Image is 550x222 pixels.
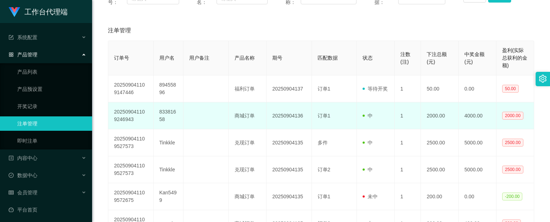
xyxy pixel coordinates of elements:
span: 数据中心 [9,172,37,178]
a: 即时注单 [17,134,86,148]
span: 盈利(实际总获利的金额) [502,47,527,68]
td: 1 [395,183,421,210]
i: 图标: table [9,190,14,195]
span: 订单1 [318,194,331,199]
td: 商城订单 [229,102,267,129]
span: 多件 [318,140,328,145]
span: 2500.00 [502,139,523,147]
td: 1 [395,156,421,183]
td: Tinkkle [154,129,184,156]
td: 2500.00 [421,156,459,183]
td: 20250904135 [267,183,312,210]
span: 订单1 [318,86,331,92]
span: 订单2 [318,167,331,172]
td: 兑现订单 [229,129,267,156]
i: 图标: form [9,35,14,40]
td: 202509041109147446 [108,75,154,102]
td: 商城订单 [229,183,267,210]
span: 状态 [363,55,373,61]
td: 2500.00 [421,129,459,156]
td: 200.00 [421,183,459,210]
td: 兑现订单 [229,156,267,183]
a: 开奖记录 [17,99,86,114]
span: 产品管理 [9,52,37,57]
td: 89455896 [154,75,184,102]
span: 内容中心 [9,155,37,161]
span: 期号 [272,55,282,61]
td: 20250904136 [267,102,312,129]
td: 福利订单 [229,75,267,102]
td: 20250904135 [267,129,312,156]
td: 1 [395,129,421,156]
img: logo.9652507e.png [9,7,20,17]
span: 中 [363,113,373,119]
td: 2000.00 [421,102,459,129]
td: 202509041109572675 [108,183,154,210]
td: 20250904137 [267,75,312,102]
i: 图标: check-circle-o [9,173,14,178]
a: 图标: dashboard平台首页 [9,203,86,217]
span: 2000.00 [502,112,523,120]
span: 系统配置 [9,34,37,40]
td: 0.00 [459,75,496,102]
span: 注单管理 [108,26,131,35]
td: 5000.00 [459,129,496,156]
td: 202509041109527573 [108,129,154,156]
span: 订单1 [318,113,331,119]
td: 4000.00 [459,102,496,129]
span: 订单号 [114,55,129,61]
a: 注单管理 [17,116,86,131]
a: 工作台代理端 [9,9,68,14]
span: -200.00 [502,193,523,200]
span: 中奖金额(元) [464,51,485,65]
span: 用户名 [159,55,174,61]
span: 中 [363,140,373,145]
span: 匹配数据 [318,55,338,61]
td: 202509041109527573 [108,156,154,183]
a: 产品列表 [17,65,86,79]
td: Kan5499 [154,183,184,210]
span: 50.00 [502,85,519,93]
span: 中 [363,167,373,172]
td: 83381658 [154,102,184,129]
i: 图标: setting [539,75,547,83]
td: 1 [395,102,421,129]
span: 等待开奖 [363,86,388,92]
span: 未中 [363,194,378,199]
a: 产品预设置 [17,82,86,96]
span: 2500.00 [502,166,523,174]
td: 202509041109246943 [108,102,154,129]
span: 用户备注 [189,55,209,61]
span: 产品名称 [235,55,255,61]
h1: 工作台代理端 [24,0,68,23]
td: 20250904135 [267,156,312,183]
i: 图标: profile [9,156,14,161]
span: 下注总额(元) [427,51,447,65]
td: 5000.00 [459,156,496,183]
span: 会员管理 [9,190,37,195]
span: 注数(注) [400,51,410,65]
td: 0.00 [459,183,496,210]
td: 50.00 [421,75,459,102]
td: 1 [395,75,421,102]
td: Tinkkle [154,156,184,183]
i: 图标: appstore-o [9,52,14,57]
